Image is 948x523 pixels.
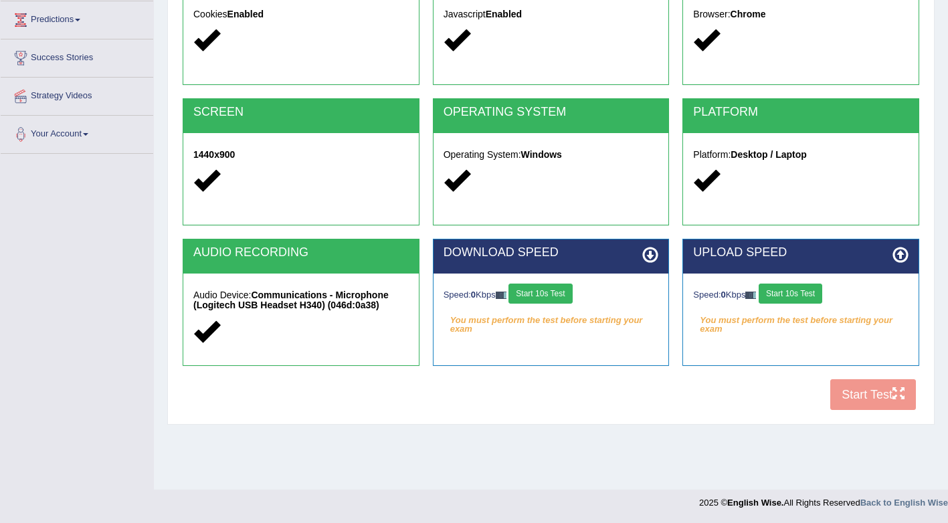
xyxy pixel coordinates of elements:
h5: Audio Device: [193,290,409,311]
h5: Browser: [693,9,909,19]
h2: AUDIO RECORDING [193,246,409,259]
strong: Enabled [486,9,522,19]
div: 2025 © All Rights Reserved [699,490,948,509]
strong: English Wise. [727,498,783,508]
img: ajax-loader-fb-connection.gif [496,292,506,299]
div: Speed: Kbps [444,284,659,307]
button: Start 10s Test [759,284,822,304]
div: Speed: Kbps [693,284,909,307]
em: You must perform the test before starting your exam [693,310,909,330]
h5: Javascript [444,9,659,19]
a: Your Account [1,116,153,149]
a: Predictions [1,1,153,35]
strong: Windows [521,149,562,160]
strong: Desktop / Laptop [731,149,807,160]
h2: SCREEN [193,106,409,119]
h2: UPLOAD SPEED [693,246,909,259]
strong: 1440x900 [193,149,235,160]
strong: Chrome [731,9,766,19]
h5: Operating System: [444,150,659,160]
h5: Platform: [693,150,909,160]
button: Start 10s Test [508,284,572,304]
a: Success Stories [1,39,153,73]
a: Back to English Wise [860,498,948,508]
strong: Enabled [227,9,264,19]
img: ajax-loader-fb-connection.gif [745,292,756,299]
a: Strategy Videos [1,78,153,111]
h2: OPERATING SYSTEM [444,106,659,119]
strong: 0 [471,290,476,300]
em: You must perform the test before starting your exam [444,310,659,330]
strong: Communications - Microphone (Logitech USB Headset H340) (046d:0a38) [193,290,389,310]
h2: DOWNLOAD SPEED [444,246,659,259]
strong: 0 [721,290,726,300]
h2: PLATFORM [693,106,909,119]
h5: Cookies [193,9,409,19]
